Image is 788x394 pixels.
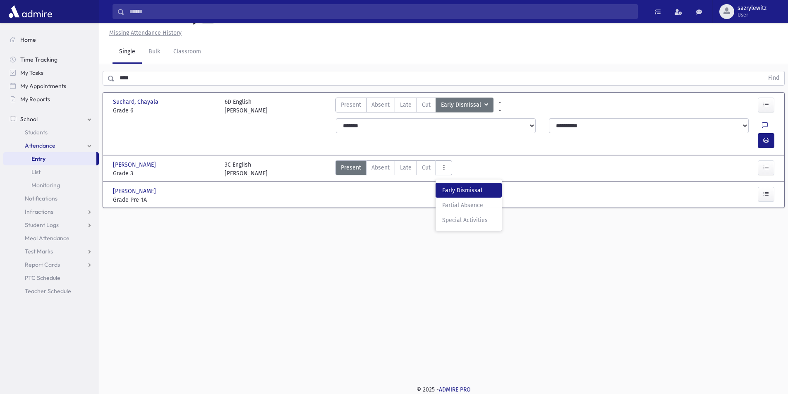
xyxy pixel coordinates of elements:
[763,71,784,85] button: Find
[371,163,390,172] span: Absent
[25,142,55,149] span: Attendance
[3,192,99,205] a: Notifications
[109,29,182,36] u: Missing Attendance History
[25,208,53,215] span: Infractions
[25,274,60,282] span: PTC Schedule
[422,163,431,172] span: Cut
[25,234,69,242] span: Meal Attendance
[3,66,99,79] a: My Tasks
[225,160,268,178] div: 3C English [PERSON_NAME]
[3,165,99,179] a: List
[3,126,99,139] a: Students
[113,385,775,394] div: © 2025 -
[31,168,41,176] span: List
[25,129,48,136] span: Students
[225,98,268,115] div: 6D English [PERSON_NAME]
[25,195,57,202] span: Notifications
[113,196,216,204] span: Grade Pre-1A
[335,160,452,178] div: AttTypes
[3,112,99,126] a: School
[3,93,99,106] a: My Reports
[738,5,766,12] span: sazrylewitz
[31,181,60,189] span: Monitoring
[3,284,99,298] a: Teacher Schedule
[442,201,495,210] span: Partial Absence
[442,216,495,224] span: Special Activities
[20,82,66,90] span: My Appointments
[422,100,431,109] span: Cut
[436,98,493,112] button: Early Dismissal
[20,36,36,43] span: Home
[113,169,216,178] span: Grade 3
[371,100,390,109] span: Absent
[3,179,99,192] a: Monitoring
[25,261,60,268] span: Report Cards
[25,287,71,295] span: Teacher Schedule
[113,41,142,64] a: Single
[3,218,99,232] a: Student Logs
[400,100,412,109] span: Late
[31,155,46,162] span: Entry
[7,3,54,20] img: AdmirePro
[125,4,637,19] input: Search
[3,53,99,66] a: Time Tracking
[20,96,50,103] span: My Reports
[113,160,158,169] span: [PERSON_NAME]
[113,187,158,196] span: [PERSON_NAME]
[20,69,43,76] span: My Tasks
[3,79,99,93] a: My Appointments
[3,152,96,165] a: Entry
[442,186,495,195] span: Early Dismissal
[3,258,99,271] a: Report Cards
[113,106,216,115] span: Grade 6
[3,271,99,284] a: PTC Schedule
[20,56,57,63] span: Time Tracking
[25,248,53,255] span: Test Marks
[3,245,99,258] a: Test Marks
[3,139,99,152] a: Attendance
[400,163,412,172] span: Late
[167,41,208,64] a: Classroom
[441,100,483,110] span: Early Dismissal
[341,100,361,109] span: Present
[113,98,160,106] span: Suchard, Chayala
[25,221,59,229] span: Student Logs
[3,33,99,46] a: Home
[335,98,493,115] div: AttTypes
[436,179,502,231] div: Early Dismissal
[20,115,38,123] span: School
[341,163,361,172] span: Present
[3,205,99,218] a: Infractions
[106,29,182,36] a: Missing Attendance History
[738,12,766,18] span: User
[142,41,167,64] a: Bulk
[3,232,99,245] a: Meal Attendance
